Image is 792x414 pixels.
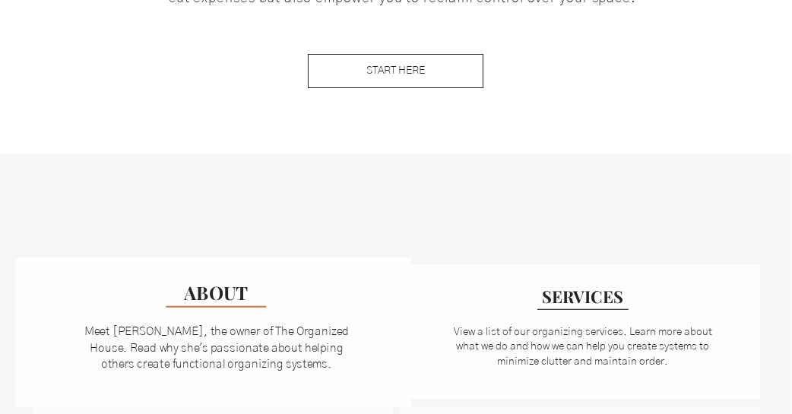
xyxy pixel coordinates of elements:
[308,54,483,88] a: START HERE
[84,326,349,371] a: Meet [PERSON_NAME], the owner of The Organized House. Read why she's passionate about helping oth...
[184,280,249,305] span: ABOUT
[537,283,629,310] a: SERVICES
[366,64,425,79] span: START HERE
[542,285,623,308] span: SERVICES
[454,327,712,367] a: View a list of our organizing services. Learn more about what we do and how we can help you creat...
[166,278,266,308] a: ABOUT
